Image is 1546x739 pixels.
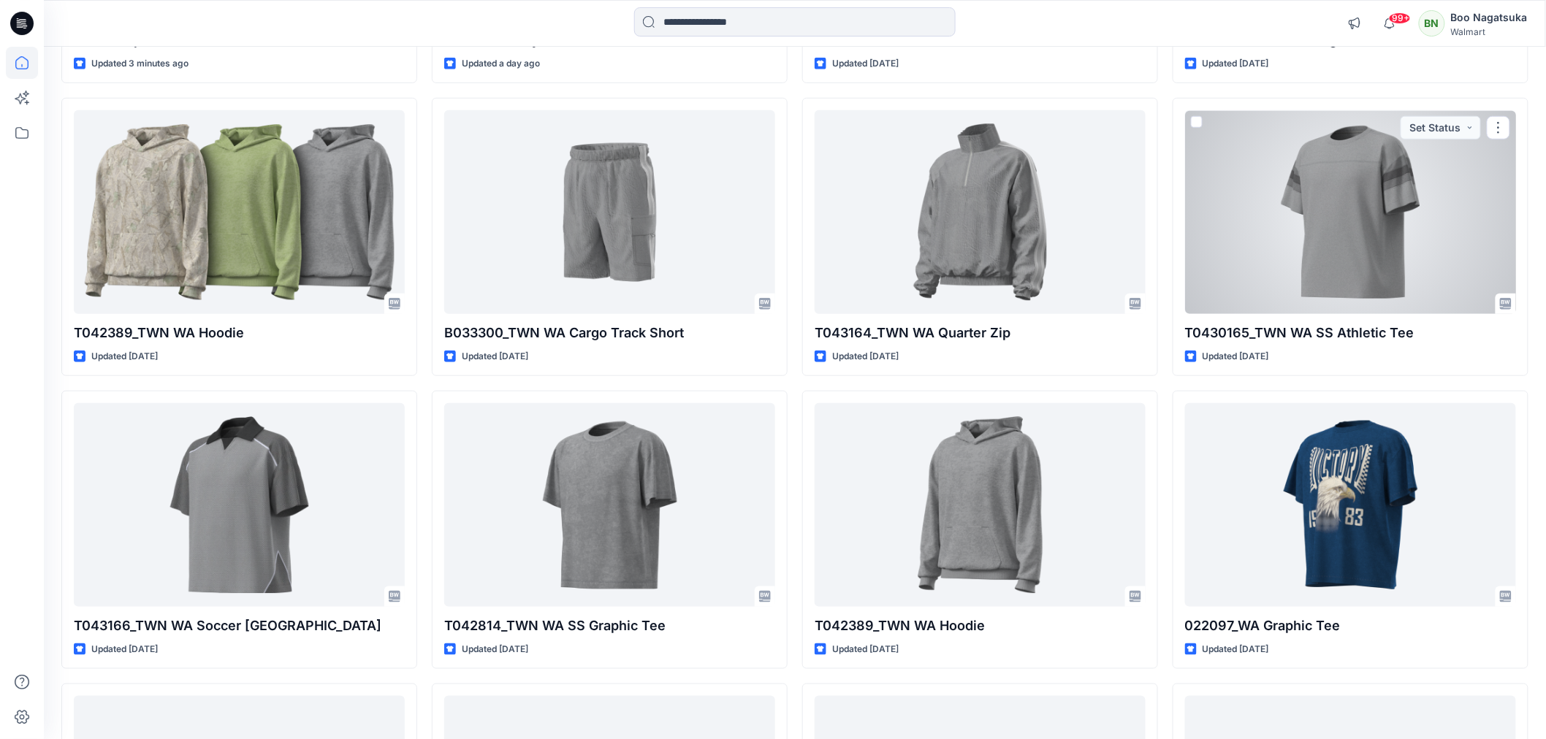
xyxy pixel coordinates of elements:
[1185,403,1516,606] a: 022097_WA Graphic Tee
[1185,110,1516,313] a: T0430165_TWN WA SS Athletic Tee
[832,642,899,657] p: Updated [DATE]
[91,642,158,657] p: Updated [DATE]
[1185,323,1516,343] p: T0430165_TWN WA SS Athletic Tee
[444,323,775,343] p: B033300_TWN WA Cargo Track Short
[1451,26,1528,37] div: Walmart
[815,110,1146,313] a: T043164_TWN WA Quarter Zip
[1185,616,1516,636] p: 022097_WA Graphic Tee
[462,349,528,364] p: Updated [DATE]
[1203,642,1269,657] p: Updated [DATE]
[1203,56,1269,72] p: Updated [DATE]
[815,616,1146,636] p: T042389_TWN WA Hoodie
[74,403,405,606] a: T043166_TWN WA Soccer Jersey
[832,349,899,364] p: Updated [DATE]
[444,110,775,313] a: B033300_TWN WA Cargo Track Short
[74,323,405,343] p: T042389_TWN WA Hoodie
[74,110,405,313] a: T042389_TWN WA Hoodie
[91,349,158,364] p: Updated [DATE]
[462,642,528,657] p: Updated [DATE]
[444,616,775,636] p: T042814_TWN WA SS Graphic Tee
[91,56,189,72] p: Updated 3 minutes ago
[1451,9,1528,26] div: Boo Nagatsuka
[74,616,405,636] p: T043166_TWN WA Soccer [GEOGRAPHIC_DATA]
[832,56,899,72] p: Updated [DATE]
[444,403,775,606] a: T042814_TWN WA SS Graphic Tee
[1203,349,1269,364] p: Updated [DATE]
[815,403,1146,606] a: T042389_TWN WA Hoodie
[1419,10,1445,37] div: BN
[815,323,1146,343] p: T043164_TWN WA Quarter Zip
[1389,12,1411,24] span: 99+
[462,56,540,72] p: Updated a day ago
